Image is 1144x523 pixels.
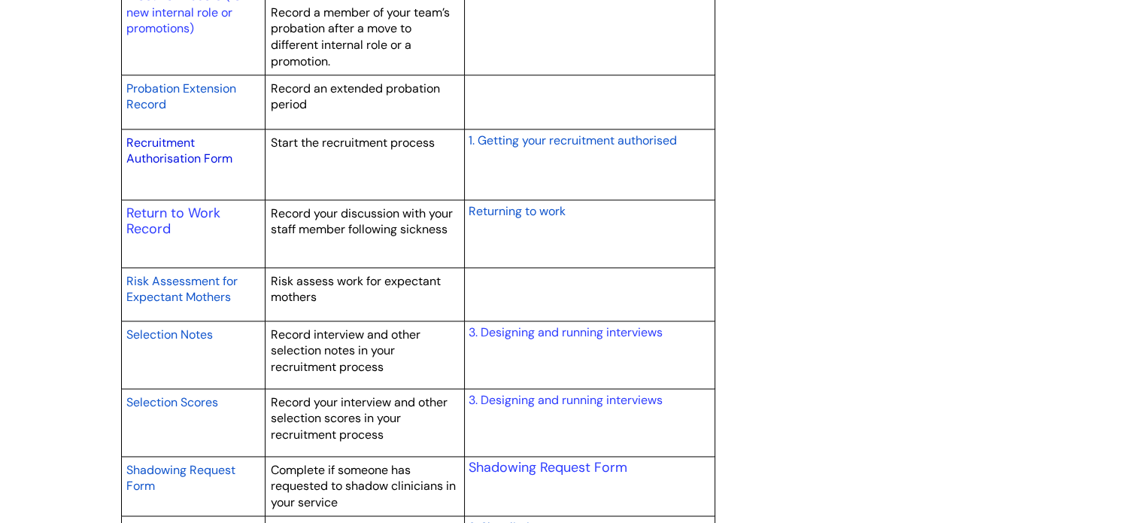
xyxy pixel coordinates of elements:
[126,461,235,495] a: Shadowing Request Form
[126,135,232,167] a: Recruitment Authorisation Form
[271,273,441,306] span: Risk assess work for expectant mothers
[468,202,565,220] a: Returning to work
[126,462,235,494] span: Shadowing Request Form
[126,273,238,306] span: Risk Assessment for Expectant Mothers
[126,81,236,113] span: Probation Extension Record
[271,327,420,375] span: Record interview and other selection notes in your recruitment process
[468,458,627,476] a: Shadowing Request Form
[271,205,453,238] span: Record your discussion with your staff member following sickness
[468,132,676,148] span: 1. Getting your recruitment authorised
[271,394,448,442] span: Record your interview and other selection scores in your recruitment process
[271,135,435,151] span: Start the recruitment process
[126,327,213,342] span: Selection Notes
[271,5,450,69] span: Record a member of your team’s probation after a move to different internal role or a promotion.
[126,393,218,411] a: Selection Scores
[468,392,662,408] a: 3. Designing and running interviews
[126,394,218,410] span: Selection Scores
[126,325,213,343] a: Selection Notes
[468,131,676,149] a: 1. Getting your recruitment authorised
[468,203,565,219] span: Returning to work
[126,79,236,114] a: Probation Extension Record
[271,81,440,113] span: Record an extended probation period
[126,272,238,306] a: Risk Assessment for Expectant Mothers
[271,462,456,510] span: Complete if someone has requested to shadow clinicians in your service
[468,324,662,340] a: 3. Designing and running interviews
[126,204,220,239] a: Return to Work Record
